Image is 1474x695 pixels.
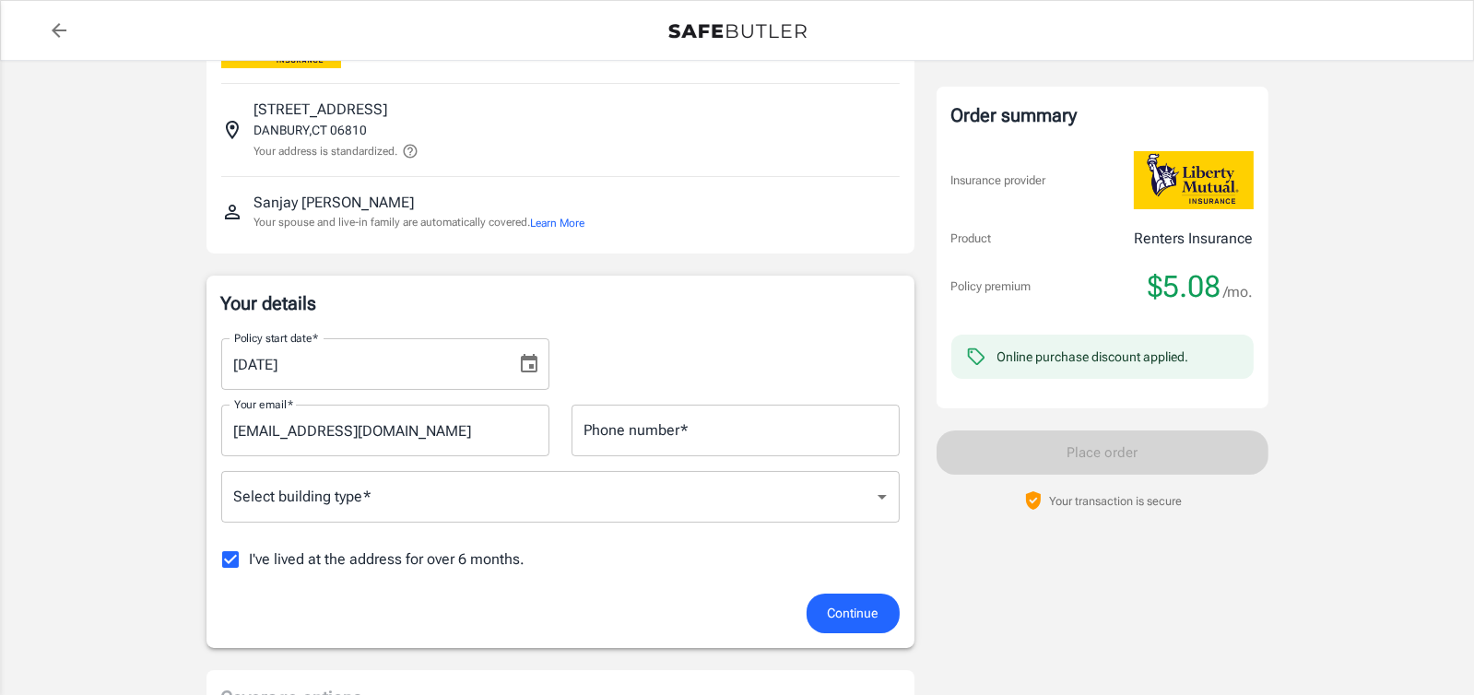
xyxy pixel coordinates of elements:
[511,346,548,383] button: Choose date, selected date is Oct 17, 2025
[221,338,503,390] input: MM/DD/YYYY
[234,396,293,412] label: Your email
[951,171,1046,190] p: Insurance provider
[997,347,1189,366] div: Online purchase discount applied.
[221,119,243,141] svg: Insured address
[221,201,243,223] svg: Insured person
[1050,492,1183,510] p: Your transaction is secure
[41,12,77,49] a: back to quotes
[1135,228,1254,250] p: Renters Insurance
[221,290,900,316] p: Your details
[807,594,900,633] button: Continue
[250,548,525,571] span: I've lived at the address for over 6 months.
[221,405,549,456] input: Enter email
[1149,268,1221,305] span: $5.08
[951,277,1032,296] p: Policy premium
[254,192,415,214] p: Sanjay [PERSON_NAME]
[572,405,900,456] input: Enter number
[254,143,398,159] p: Your address is standardized.
[254,99,388,121] p: [STREET_ADDRESS]
[254,121,368,139] p: DANBURY , CT 06810
[531,215,585,231] button: Learn More
[234,330,319,346] label: Policy start date
[1134,151,1254,209] img: Liberty Mutual
[951,230,992,248] p: Product
[254,214,585,231] p: Your spouse and live-in family are automatically covered.
[951,101,1254,129] div: Order summary
[828,602,879,625] span: Continue
[1224,279,1254,305] span: /mo.
[668,24,807,39] img: Back to quotes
